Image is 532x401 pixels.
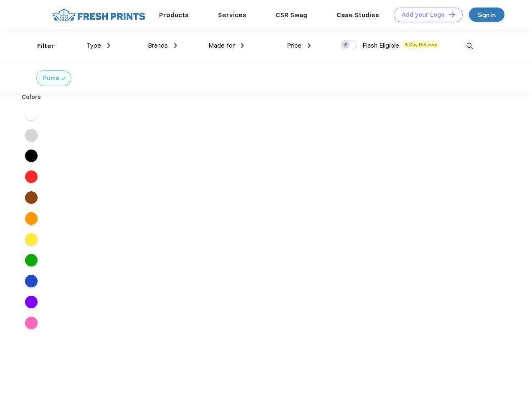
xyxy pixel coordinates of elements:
[276,11,307,19] a: CSR Swag
[148,42,168,49] span: Brands
[174,43,177,48] img: dropdown.png
[159,11,189,19] a: Products
[287,42,301,49] span: Price
[107,43,110,48] img: dropdown.png
[463,39,476,53] img: desktop_search.svg
[15,93,48,102] div: Colors
[362,42,399,49] span: Flash Eligible
[449,12,455,17] img: DT
[218,11,246,19] a: Services
[478,10,496,20] div: Sign in
[43,74,59,83] div: Puma
[241,43,244,48] img: dropdown.png
[308,43,311,48] img: dropdown.png
[402,11,445,18] div: Add your Logo
[37,41,54,51] div: Filter
[469,8,504,22] a: Sign in
[208,42,235,49] span: Made for
[62,77,65,80] img: filter_cancel.svg
[403,41,440,48] span: 5 Day Delivery
[86,42,101,49] span: Type
[50,8,148,22] img: fo%20logo%202.webp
